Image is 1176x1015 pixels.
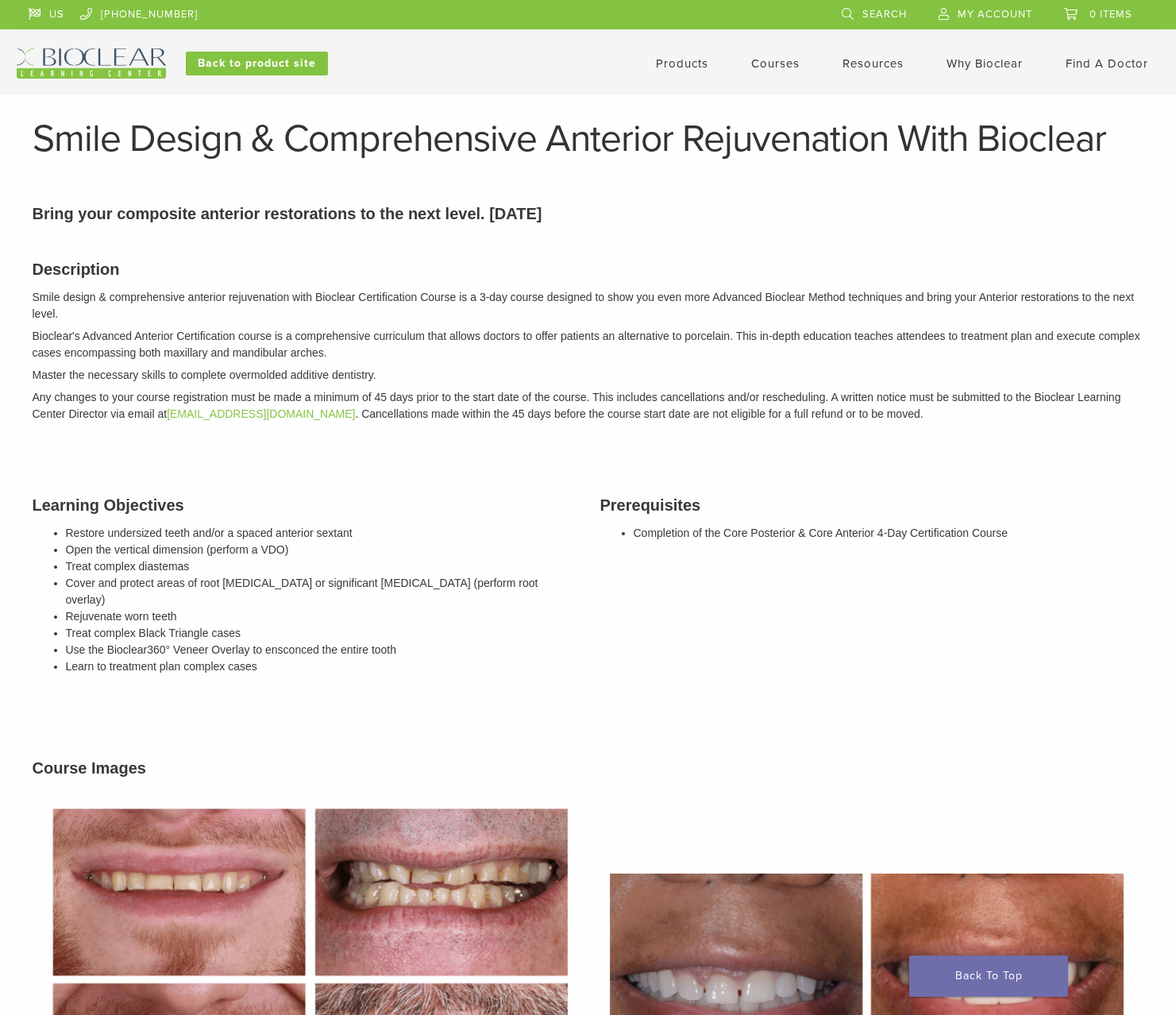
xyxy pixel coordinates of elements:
li: Rejuvenate worn teeth [66,608,576,625]
li: Completion of the Core Posterior & Core Anterior 4-Day Certification Course [634,525,1144,542]
a: Back to product site [186,52,328,75]
h3: Prerequisites [600,493,1144,517]
li: Use the Bioclear [66,642,576,658]
li: Cover and protect areas of root [MEDICAL_DATA] or significant [MEDICAL_DATA] (perform root overlay) [66,575,576,608]
span: 360° Veneer Overlay to ensconced the entire tooth [147,643,396,656]
li: Open the vertical dimension (perform a VDO) [66,542,576,558]
a: Why Bioclear [947,56,1023,71]
li: Treat complex Black Triangle cases [66,625,576,642]
a: Back To Top [909,955,1068,997]
p: Smile design & comprehensive anterior rejuvenation with Bioclear Certification Course is a 3-day ... [33,289,1144,322]
span: My Account [958,8,1032,21]
h1: Smile Design & Comprehensive Anterior Rejuvenation With Bioclear [33,120,1144,158]
span: Learn to treatment plan complex cases [66,660,257,673]
span: 0 items [1089,8,1132,21]
p: Master the necessary skills to complete overmolded additive dentistry. [33,367,1144,384]
h3: Description [33,257,1144,281]
li: Restore undersized teeth and/or a spaced anterior sextant [66,525,576,542]
h3: Course Images [33,756,1144,780]
p: Bring your composite anterior restorations to the next level. [DATE] [33,202,1144,226]
a: Courses [751,56,800,71]
a: [EMAIL_ADDRESS][DOMAIN_NAME] [167,407,355,420]
em: Any changes to your course registration must be made a minimum of 45 days prior to the start date... [33,391,1121,420]
li: Treat complex diastemas [66,558,576,575]
span: Search [862,8,907,21]
h3: Learning Objectives [33,493,576,517]
a: Find A Doctor [1066,56,1148,71]
img: Bioclear [17,48,166,79]
a: Resources [842,56,904,71]
p: Bioclear's Advanced Anterior Certification course is a comprehensive curriculum that allows docto... [33,328,1144,361]
a: Products [656,56,708,71]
